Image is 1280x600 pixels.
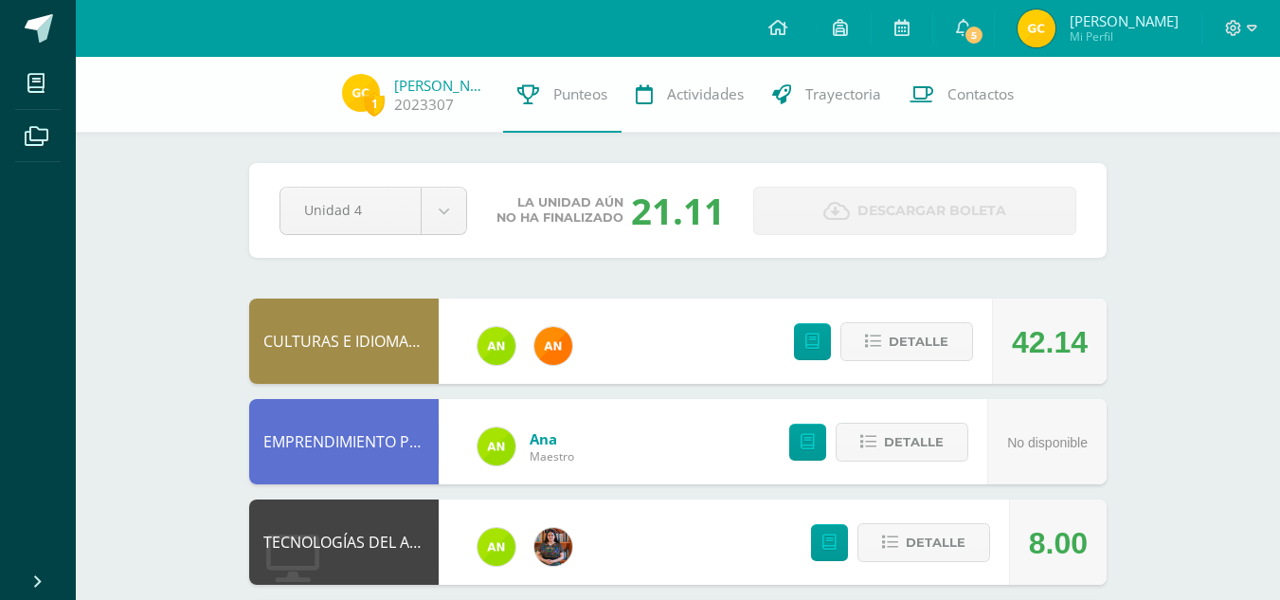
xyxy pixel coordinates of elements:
span: La unidad aún no ha finalizado [496,195,623,226]
button: Detalle [840,322,973,361]
div: TECNOLOGÍAS DEL APRENDIZAJE Y LA COMUNICACIÓN [249,500,439,585]
a: Ana [530,429,574,448]
div: 42.14 [1012,300,1088,385]
span: Detalle [884,425,944,460]
a: Trayectoria [758,57,895,133]
span: 5 [964,25,984,45]
div: EMPRENDIMIENTO PARA LA PRODUCTIVIDAD [249,399,439,484]
span: Contactos [947,84,1014,104]
img: 122d7b7bf6a5205df466ed2966025dea.png [478,427,515,465]
img: 60a759e8b02ec95d430434cf0c0a55c7.png [534,528,572,566]
span: No disponible [1007,435,1088,450]
div: 8.00 [1029,500,1088,586]
img: 68cc56d79e50511208d95ee5aa952b23.png [342,74,380,112]
span: [PERSON_NAME] [1070,11,1179,30]
span: Punteos [553,84,607,104]
span: Trayectoria [805,84,881,104]
img: 122d7b7bf6a5205df466ed2966025dea.png [478,327,515,365]
button: Detalle [857,523,990,562]
span: Unidad 4 [304,188,397,232]
span: Actividades [667,84,744,104]
a: Contactos [895,57,1028,133]
span: Detalle [906,525,965,560]
img: fc6731ddebfef4a76f049f6e852e62c4.png [534,327,572,365]
span: Detalle [889,324,948,359]
a: Unidad 4 [280,188,466,234]
div: 21.11 [631,186,725,235]
a: [PERSON_NAME] [394,76,489,95]
span: 1 [364,92,385,116]
img: 68cc56d79e50511208d95ee5aa952b23.png [1018,9,1055,47]
a: Punteos [503,57,622,133]
span: Descargar boleta [857,188,1006,234]
img: 122d7b7bf6a5205df466ed2966025dea.png [478,528,515,566]
span: Mi Perfil [1070,28,1179,45]
div: CULTURAS E IDIOMAS MAYAS, GARÍFUNA O XINCA [249,299,439,384]
a: 2023307 [394,95,454,115]
button: Detalle [836,423,968,462]
span: Maestro [530,448,574,464]
a: Actividades [622,57,758,133]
